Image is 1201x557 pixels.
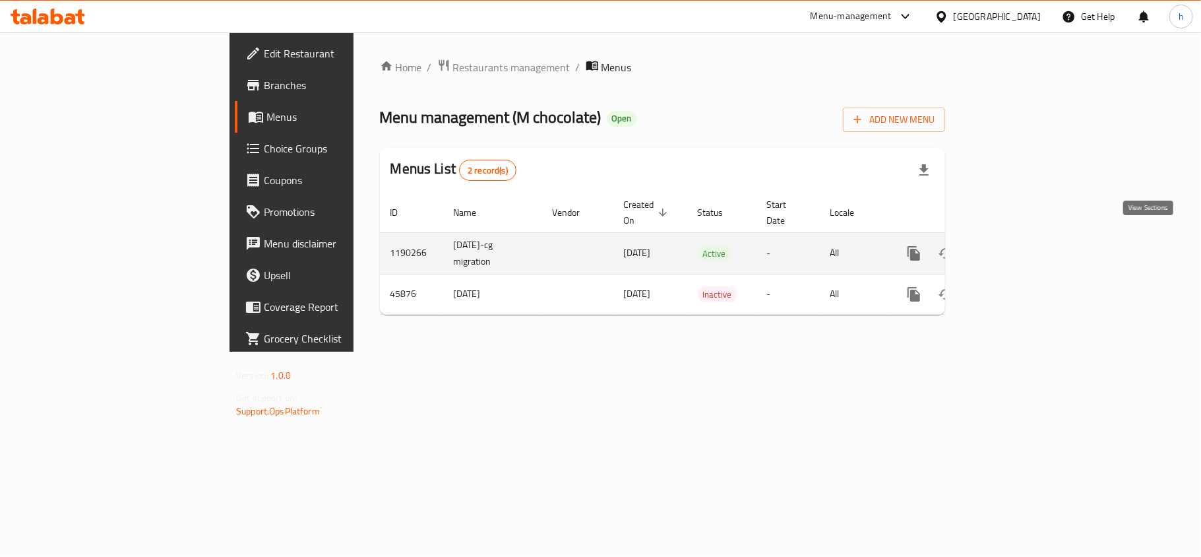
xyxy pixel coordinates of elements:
span: Locale [830,205,872,220]
a: Promotions [235,196,430,228]
td: All [820,232,888,274]
span: Version: [236,367,268,384]
span: Status [698,205,741,220]
span: Coverage Report [264,299,419,315]
div: Total records count [459,160,516,181]
span: Edit Restaurant [264,46,419,61]
a: Menu disclaimer [235,228,430,259]
span: Upsell [264,267,419,283]
div: Export file [908,154,940,186]
a: Coupons [235,164,430,196]
span: Restaurants management [453,59,570,75]
span: Get support on: [236,389,297,407]
th: Actions [888,193,1035,233]
td: [DATE] [443,274,542,314]
div: Menu-management [811,9,892,24]
a: Support.OpsPlatform [236,403,320,420]
span: Active [698,246,731,261]
span: Branches [264,77,419,93]
li: / [576,59,580,75]
td: - [756,274,820,314]
span: Name [454,205,494,220]
a: Grocery Checklist [235,323,430,354]
button: more [898,278,930,310]
table: enhanced table [380,193,1035,315]
span: 1.0.0 [270,367,291,384]
a: Upsell [235,259,430,291]
button: Change Status [930,278,962,310]
a: Branches [235,69,430,101]
span: [DATE] [624,285,651,302]
a: Restaurants management [437,59,570,76]
span: [DATE] [624,244,651,261]
span: Choice Groups [264,141,419,156]
span: h [1179,9,1184,24]
a: Edit Restaurant [235,38,430,69]
a: Coverage Report [235,291,430,323]
span: Created On [624,197,671,228]
td: - [756,232,820,274]
span: Menus [266,109,419,125]
span: Grocery Checklist [264,331,419,346]
span: Inactive [698,287,737,302]
button: Add New Menu [843,108,945,132]
a: Menus [235,101,430,133]
div: Open [607,111,637,127]
span: Start Date [767,197,804,228]
div: [GEOGRAPHIC_DATA] [954,9,1041,24]
button: Change Status [930,238,962,269]
button: more [898,238,930,269]
td: [DATE]-cg migration [443,232,542,274]
span: Menu disclaimer [264,236,419,251]
span: Menu management ( M chocolate ) [380,102,601,132]
span: Menus [601,59,632,75]
span: ID [390,205,416,220]
span: 2 record(s) [460,164,516,177]
nav: breadcrumb [380,59,945,76]
span: Open [607,113,637,124]
a: Choice Groups [235,133,430,164]
h2: Menus List [390,159,516,181]
span: Coupons [264,172,419,188]
span: Vendor [553,205,598,220]
span: Add New Menu [853,112,935,128]
span: Promotions [264,204,419,220]
td: All [820,274,888,314]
